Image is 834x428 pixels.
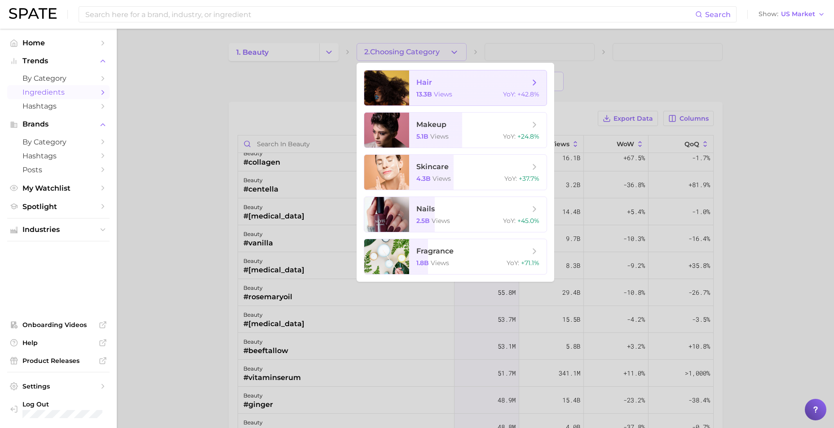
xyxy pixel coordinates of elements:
a: Hashtags [7,149,110,163]
span: +24.8% [517,132,539,140]
a: My Watchlist [7,181,110,195]
span: by Category [22,138,94,146]
ul: 2.Choosing Category [357,63,554,282]
span: 2.5b [416,217,430,225]
span: Home [22,39,94,47]
a: Ingredients [7,85,110,99]
span: Trends [22,57,94,65]
span: views [432,175,451,183]
a: Settings [7,380,110,393]
a: by Category [7,71,110,85]
span: makeup [416,120,446,129]
span: Help [22,339,94,347]
span: Hashtags [22,102,94,110]
span: Ingredients [22,88,94,96]
span: skincare [416,162,449,171]
span: views [432,217,450,225]
span: US Market [781,12,815,17]
span: views [434,90,452,98]
span: Posts [22,166,94,174]
a: Spotlight [7,200,110,214]
button: Trends [7,54,110,68]
input: Search here for a brand, industry, or ingredient [84,7,695,22]
span: by Category [22,74,94,83]
span: Spotlight [22,202,94,211]
span: 13.3b [416,90,432,98]
span: Settings [22,382,94,390]
button: Brands [7,118,110,131]
img: SPATE [9,8,57,19]
a: Hashtags [7,99,110,113]
span: 5.1b [416,132,428,140]
a: Product Releases [7,354,110,367]
span: 1.8b [416,259,429,267]
span: +45.0% [517,217,539,225]
span: Onboarding Videos [22,321,94,329]
span: +42.8% [517,90,539,98]
a: by Category [7,135,110,149]
button: ShowUS Market [756,9,827,20]
span: YoY : [503,90,516,98]
span: views [431,259,449,267]
span: fragrance [416,247,454,255]
span: Log Out [22,400,102,408]
span: Hashtags [22,152,94,160]
span: 4.3b [416,175,431,183]
span: +37.7% [519,175,539,183]
span: My Watchlist [22,184,94,192]
span: Industries [22,226,94,234]
span: YoY : [504,175,517,183]
span: +71.1% [521,259,539,267]
span: YoY : [503,132,516,140]
span: Brands [22,120,94,128]
a: Home [7,36,110,50]
a: Onboarding Videos [7,318,110,332]
a: Posts [7,163,110,177]
button: Industries [7,223,110,236]
a: Help [7,336,110,349]
span: Search [705,10,731,19]
span: Show [759,12,778,17]
span: YoY : [507,259,519,267]
span: views [430,132,449,140]
a: Log out. Currently logged in with e-mail anjali.gupta@maesa.com. [7,397,110,421]
span: YoY : [503,217,516,225]
span: hair [416,78,432,87]
span: nails [416,205,435,213]
span: Product Releases [22,357,94,365]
